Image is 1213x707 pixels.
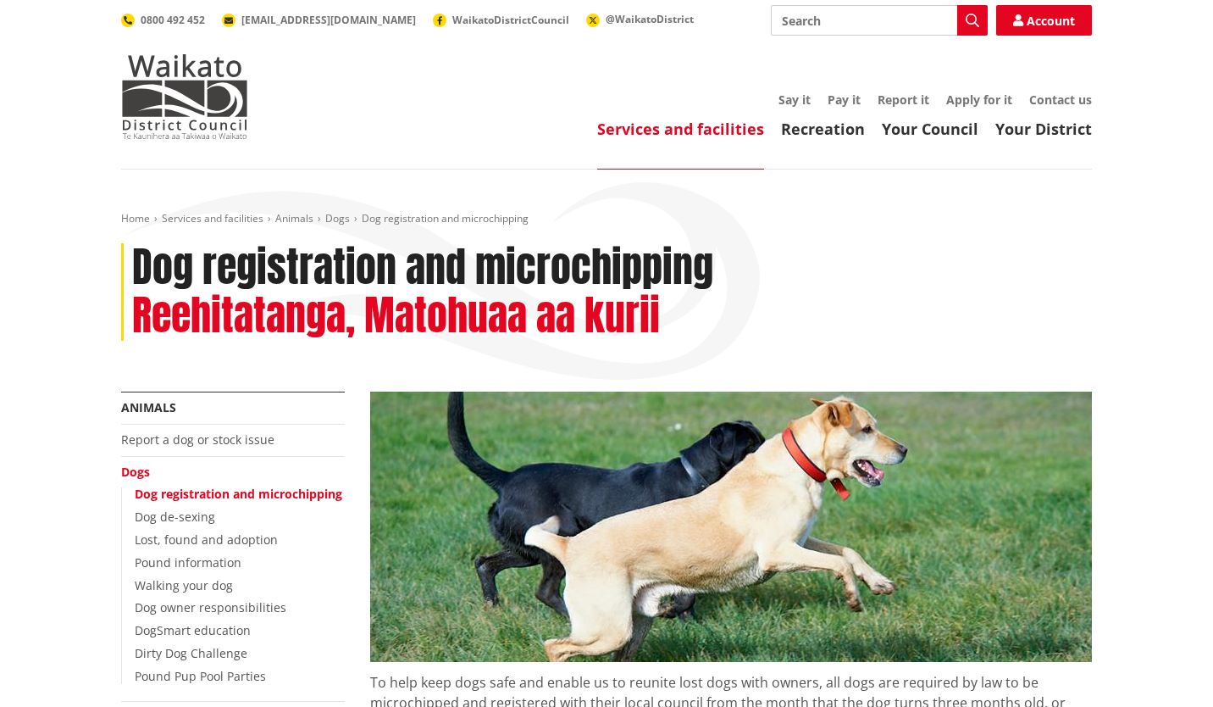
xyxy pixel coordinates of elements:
[141,13,205,27] span: 0800 492 452
[946,92,1012,108] a: Apply for it
[241,13,416,27] span: [EMAIL_ADDRESS][DOMAIN_NAME]
[121,464,150,480] a: Dogs
[995,119,1092,139] a: Your District
[135,668,266,684] a: Pound Pup Pool Parties
[325,211,350,225] a: Dogs
[121,13,205,27] a: 0800 492 452
[433,13,569,27] a: WaikatoDistrictCouncil
[370,392,1092,662] img: Register your dog
[132,243,713,292] h1: Dog registration and microchipping
[362,211,529,225] span: Dog registration and microchipping
[778,92,811,108] a: Say it
[586,12,694,26] a: @WaikatoDistrict
[121,399,176,415] a: Animals
[135,577,233,593] a: Walking your dog
[121,431,274,448] a: Report a dog or stock issue
[878,92,929,108] a: Report it
[275,211,313,225] a: Animals
[882,119,978,139] a: Your Council
[996,5,1092,36] a: Account
[606,12,694,26] span: @WaikatoDistrict
[135,509,215,525] a: Dog de-sexing
[828,92,861,108] a: Pay it
[222,13,416,27] a: [EMAIL_ADDRESS][DOMAIN_NAME]
[597,119,764,139] a: Services and facilities
[121,211,150,225] a: Home
[135,599,286,615] a: Dog owner responsibilities
[135,645,247,661] a: Dirty Dog Challenge
[162,211,263,225] a: Services and facilities
[121,54,248,139] img: Waikato District Council - Te Kaunihera aa Takiwaa o Waikato
[1029,92,1092,108] a: Contact us
[121,212,1092,226] nav: breadcrumb
[135,486,342,502] a: Dog registration and microchipping
[132,292,660,341] h2: Reehitatanga, Matohuaa aa kurii
[135,554,241,571] a: Pound information
[771,5,988,36] input: Search input
[452,13,569,27] span: WaikatoDistrictCouncil
[135,532,278,548] a: Lost, found and adoption
[781,119,865,139] a: Recreation
[135,622,251,638] a: DogSmart education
